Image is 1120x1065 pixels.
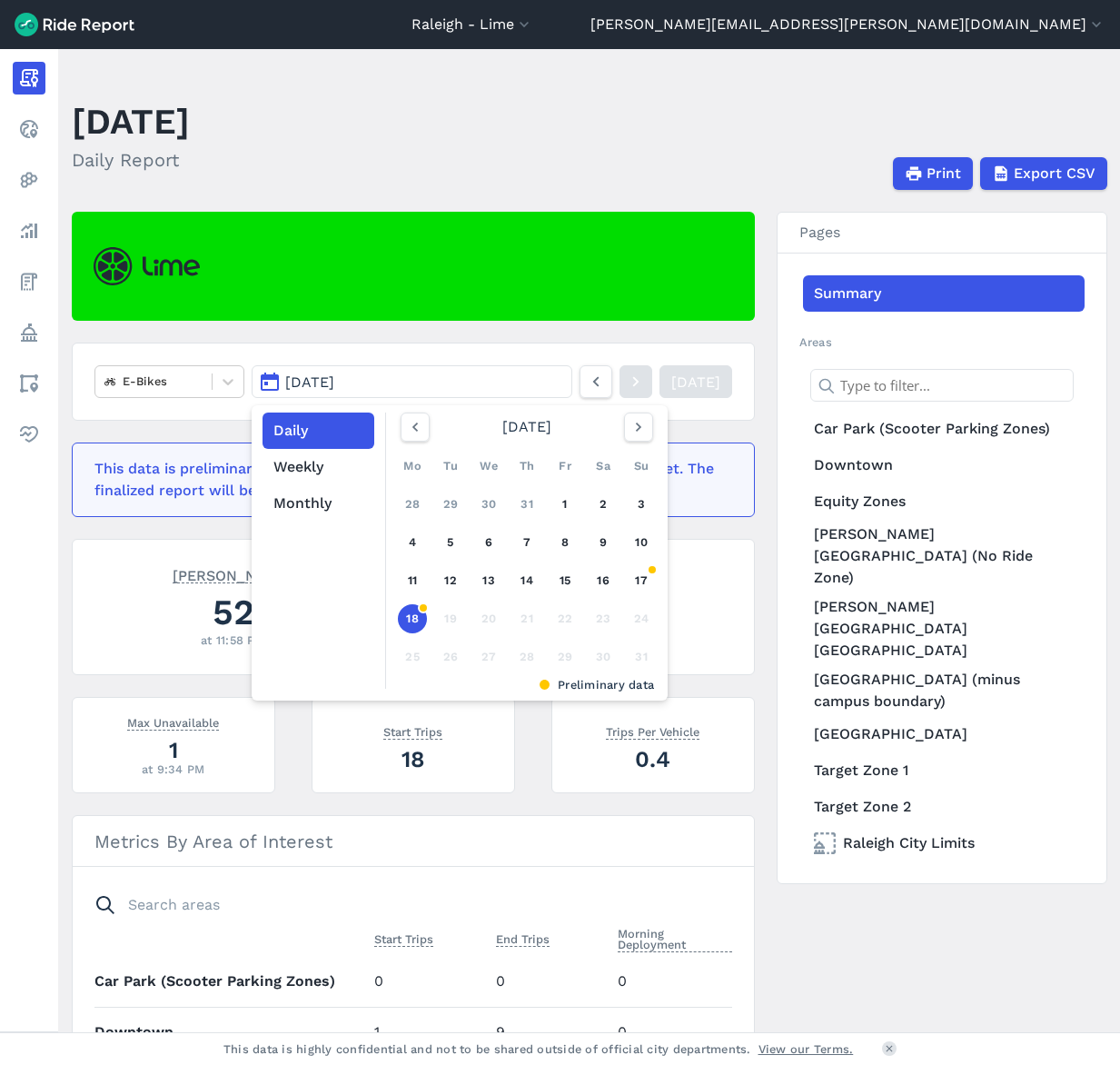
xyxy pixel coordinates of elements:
div: 29 [550,642,580,672]
button: Raleigh - Lime [411,14,533,35]
a: 16 [589,566,618,595]
th: Downtown [94,1007,367,1057]
a: 4 [398,528,427,557]
a: Policy [13,316,45,349]
div: [DATE] [393,413,660,442]
button: Morning Deployment [618,923,732,956]
span: Export CSV [1014,163,1095,184]
span: Start Trips [383,722,442,740]
div: Mo [398,452,427,481]
a: 6 [474,528,503,557]
a: [PERSON_NAME][GEOGRAPHIC_DATA] [GEOGRAPHIC_DATA] [803,592,1085,665]
div: This data is preliminary and may be missing events that haven't been reported yet. The finalized ... [94,458,721,502]
a: 31 [512,490,541,519]
a: 28 [398,490,427,519]
a: 3 [627,490,656,519]
td: 0 [610,1007,732,1057]
span: Morning Deployment [618,923,732,952]
span: Print [927,163,961,184]
button: Monthly [263,485,374,522]
a: 7 [512,528,541,557]
a: [PERSON_NAME][GEOGRAPHIC_DATA] (No Ride Zone) [803,520,1085,592]
a: Downtown [803,447,1085,483]
h1: [DATE] [72,96,190,146]
a: [GEOGRAPHIC_DATA] [803,716,1085,752]
a: 18 [398,604,427,633]
td: 1 [367,1007,489,1057]
h3: Pages [778,213,1106,254]
button: [DATE] [252,365,571,398]
a: Target Zone 2 [803,789,1085,825]
a: 17 [627,566,656,595]
a: 13 [474,566,503,595]
a: 30 [474,490,503,519]
span: Max Unavailable [127,712,219,731]
a: 2 [589,490,618,519]
div: Fr [550,452,580,481]
button: End Trips [496,929,550,951]
div: 24 [627,604,656,633]
a: 5 [436,528,465,557]
div: 27 [474,642,503,672]
button: Start Trips [374,929,433,951]
button: Print [893,157,973,190]
div: 22 [550,604,580,633]
a: Report [13,62,45,95]
a: [DATE] [659,365,732,398]
span: [DATE] [285,373,334,391]
button: Weekly [263,449,374,485]
img: Ride Report [15,13,134,36]
a: Raleigh City Limits [803,825,1085,861]
div: 19 [436,604,465,633]
div: 21 [512,604,541,633]
a: 1 [550,490,580,519]
div: Preliminary data [400,676,654,693]
div: 0.4 [574,743,732,775]
a: Health [13,418,45,451]
div: Su [627,452,656,481]
a: Fees [13,265,45,298]
a: Areas [13,367,45,400]
a: Equity Zones [803,483,1085,520]
button: Daily [263,413,374,449]
div: Tu [436,452,465,481]
div: Sa [589,452,618,481]
td: 9 [489,1007,610,1057]
input: Type to filter... [810,369,1074,402]
div: 18 [334,743,492,775]
h2: Daily Report [72,146,190,174]
span: Start Trips [374,929,433,947]
a: Heatmaps [13,164,45,196]
a: Car Park (Scooter Parking Zones) [803,411,1085,447]
a: 10 [627,528,656,557]
span: End Trips [496,929,550,947]
div: 30 [589,642,618,672]
span: Trips Per Vehicle [606,722,699,740]
div: 31 [627,642,656,672]
a: Summary [803,275,1085,312]
a: Realtime [13,113,45,145]
div: at 9:34 PM [94,761,253,778]
div: Th [512,452,541,481]
button: [PERSON_NAME][EMAIL_ADDRESS][PERSON_NAME][DOMAIN_NAME] [590,14,1105,35]
div: 1 [94,734,253,766]
a: 14 [512,566,541,595]
h2: Areas [799,333,1085,351]
div: 52 [94,587,372,637]
a: 15 [550,566,580,595]
div: 25 [398,642,427,672]
input: Search areas [84,889,721,921]
a: 12 [436,566,465,595]
h3: Metrics By Area of Interest [73,816,754,867]
td: 0 [610,957,732,1007]
td: 0 [489,957,610,1007]
a: 29 [436,490,465,519]
span: [PERSON_NAME] [173,565,293,583]
a: 8 [550,528,580,557]
a: [GEOGRAPHIC_DATA] (minus campus boundary) [803,665,1085,716]
div: at 11:58 PM [94,632,372,649]
img: Lime [94,247,200,285]
td: 0 [367,957,489,1007]
button: Export CSV [980,157,1107,190]
div: 20 [474,604,503,633]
